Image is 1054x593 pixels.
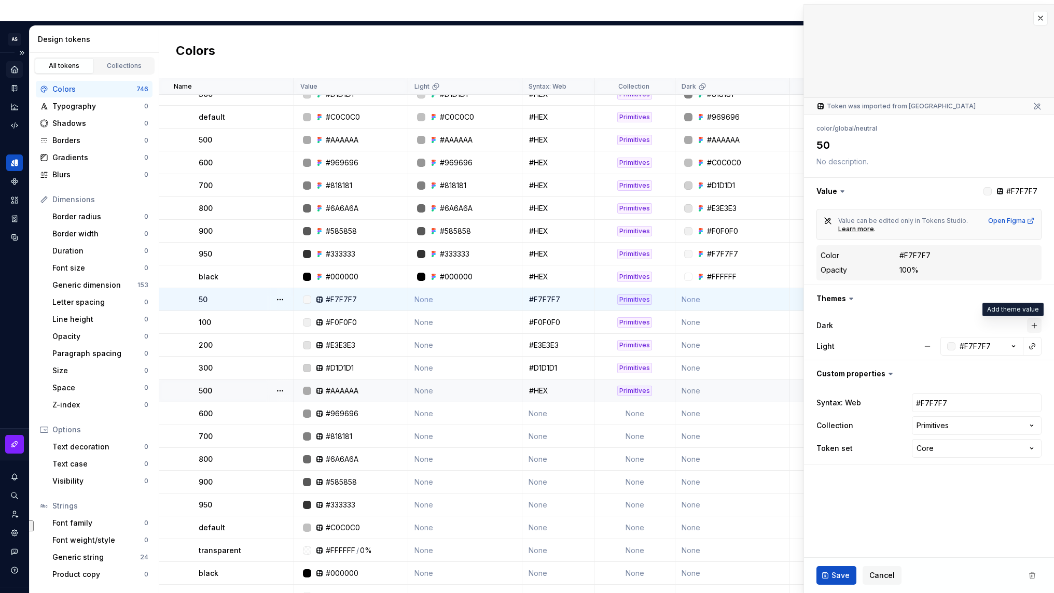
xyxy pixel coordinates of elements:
a: Border width0 [48,225,152,242]
div: #333333 [440,249,469,259]
div: #585858 [326,477,357,487]
td: None [675,471,789,493]
div: Blurs [52,170,144,180]
div: #585858 [440,226,471,236]
div: #D1D1D1 [326,363,354,373]
div: #E3E3E3 [707,203,737,214]
div: Font family [52,518,144,528]
li: / [854,124,856,132]
p: Syntax: Web [529,82,566,91]
a: Documentation [6,80,23,96]
div: #HEX [523,386,593,396]
p: black [199,568,218,578]
div: #AAAAAA [707,135,740,145]
a: Generic string24 [48,549,152,566]
p: 900 [199,477,213,487]
div: Code automation [6,117,23,134]
div: 0 [144,401,148,409]
p: 600 [199,158,213,168]
a: Text case0 [48,456,152,472]
td: None [408,562,522,585]
td: None [675,379,789,402]
div: Space [52,383,144,393]
div: Generic string [52,552,140,562]
button: Cancel [863,566,902,585]
div: #F7F7F7 [326,294,357,305]
p: default [199,523,225,533]
a: Space0 [48,379,152,396]
div: #F7F7F7 [707,249,738,259]
div: Letter spacing [52,297,144,307]
a: Line height0 [48,311,152,328]
td: None [789,425,850,448]
div: 0 [144,153,148,162]
div: Strings [52,501,148,511]
p: 100 [199,317,211,328]
div: #6A6A6A [326,203,358,214]
div: Text decoration [52,442,144,452]
div: 0 [144,119,148,128]
div: 0 [144,477,148,485]
p: 500 [199,386,212,396]
button: #F7F7F7 [940,337,1023,356]
a: Typography0 [36,98,152,115]
div: Primitives [617,317,652,328]
div: #F7F7F7 [899,250,931,261]
div: Open Figma [988,217,1035,225]
div: #HEX [523,272,593,282]
div: 0 [144,384,148,392]
div: 0 [144,213,148,221]
a: Assets [6,192,23,208]
p: 700 [199,180,213,191]
div: Opacity [821,265,847,275]
a: Opacity0 [48,328,152,345]
div: Primitives [617,112,652,122]
td: None [789,402,850,425]
div: #C0C0C0 [440,112,474,122]
div: Primitives [617,294,652,305]
div: 0 [144,443,148,451]
div: #HEX [523,180,593,191]
span: . [874,225,876,233]
div: #818181 [326,180,352,191]
td: None [522,562,594,585]
div: Font weight/style [52,535,144,545]
a: Product copy0 [48,566,152,583]
td: None [522,425,594,448]
td: None [789,516,850,539]
div: 0 [144,264,148,272]
textarea: 50 [814,136,1039,154]
div: Primitives [617,249,652,259]
div: 24 [140,553,148,561]
td: None [522,539,594,562]
a: Font size0 [48,260,152,276]
div: #C0C0C0 [326,112,360,122]
a: Text decoration0 [48,439,152,455]
td: None [408,334,522,357]
p: 500 [199,135,212,145]
td: None [522,448,594,471]
div: 0 [144,315,148,323]
p: 50 [199,294,207,305]
li: global [835,124,854,132]
a: Duration0 [48,243,152,259]
a: Storybook stories [6,210,23,227]
a: Blurs0 [36,166,152,183]
div: Options [52,425,148,435]
p: Collection [618,82,649,91]
div: #HEX [523,226,593,236]
p: black [199,272,218,282]
div: Border width [52,229,144,239]
a: Size0 [48,362,152,379]
div: Primitives [617,180,652,191]
div: #F0F0F0 [707,226,738,236]
div: Z-index [52,400,144,410]
a: Borders0 [36,132,152,149]
td: None [675,562,789,585]
input: Empty [912,393,1042,412]
span: Value can be edited only in Tokens Studio. [838,217,968,224]
td: None [408,539,522,562]
td: None [408,311,522,334]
